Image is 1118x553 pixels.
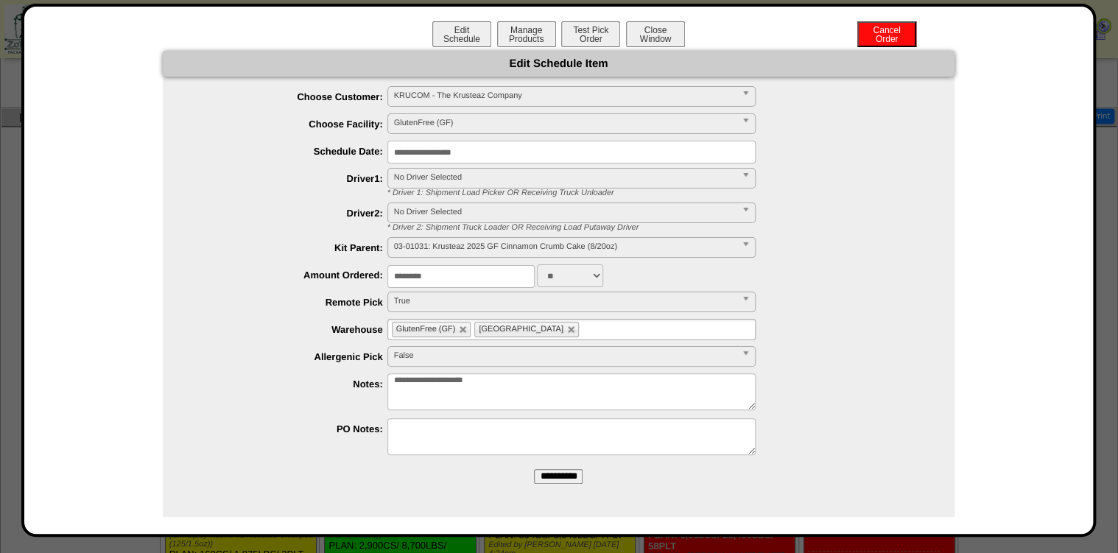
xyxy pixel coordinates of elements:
label: Driver2: [192,208,387,219]
span: No Driver Selected [394,169,736,186]
button: ManageProducts [497,21,556,47]
label: Choose Facility: [192,119,387,130]
label: Amount Ordered: [192,270,387,281]
label: PO Notes: [192,423,387,434]
div: * Driver 1: Shipment Load Picker OR Receiving Truck Unloader [376,189,954,197]
div: Edit Schedule Item [163,51,954,77]
button: CloseWindow [626,21,685,47]
button: CancelOrder [857,21,916,47]
span: False [394,347,736,364]
button: Test PickOrder [561,21,620,47]
a: CloseWindow [625,33,686,44]
label: Driver1: [192,173,387,184]
span: True [394,292,736,310]
span: [GEOGRAPHIC_DATA] [479,325,563,334]
span: KRUCOM - The Krusteaz Company [394,87,736,105]
span: No Driver Selected [394,203,736,221]
label: Choose Customer: [192,91,387,102]
label: Warehouse [192,324,387,335]
span: GlutenFree (GF) [394,114,736,132]
label: Remote Pick [192,297,387,308]
span: 03-01031: Krusteaz 2025 GF Cinnamon Crumb Cake (8/20oz) [394,238,736,256]
button: EditSchedule [432,21,491,47]
label: Schedule Date: [192,146,387,157]
span: GlutenFree (GF) [396,325,456,334]
div: * Driver 2: Shipment Truck Loader OR Receiving Load Putaway Driver [376,223,954,232]
label: Notes: [192,378,387,390]
label: Kit Parent: [192,242,387,253]
label: Allergenic Pick [192,351,387,362]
